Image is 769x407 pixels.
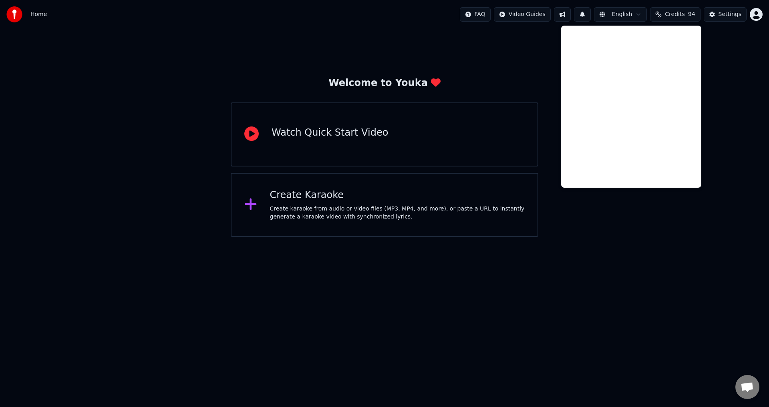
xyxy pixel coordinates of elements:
div: Welcome to Youka [328,77,441,90]
div: Watch Quick Start Video [272,126,388,139]
button: Credits94 [650,7,700,22]
button: Settings [704,7,747,22]
div: Create Karaoke [270,189,525,202]
div: Settings [719,10,741,18]
button: Video Guides [494,7,551,22]
span: 94 [688,10,695,18]
a: Open chat [735,375,759,399]
div: Create karaoke from audio or video files (MP3, MP4, and more), or paste a URL to instantly genera... [270,205,525,221]
button: FAQ [460,7,491,22]
span: Home [30,10,47,18]
span: Credits [665,10,684,18]
nav: breadcrumb [30,10,47,18]
img: youka [6,6,22,22]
